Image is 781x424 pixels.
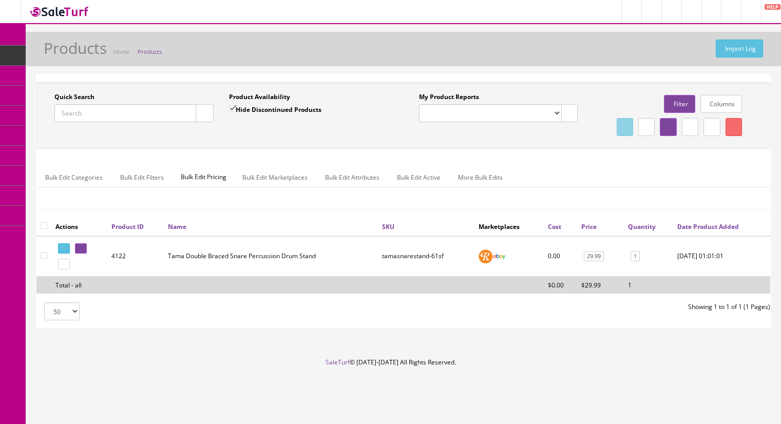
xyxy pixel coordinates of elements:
[173,167,234,187] span: Bulk Edit Pricing
[544,236,577,277] td: 0.00
[700,95,742,113] a: Columns
[584,251,604,262] a: 29.99
[317,167,388,187] a: Bulk Edit Attributes
[382,222,394,231] a: SKU
[419,92,479,102] label: My Product Reports
[164,236,378,277] td: Tama Double Braced Snare Percussion Drum Stand
[664,95,695,113] a: Filter
[113,48,129,55] a: Home
[54,92,94,102] label: Quick Search
[677,222,739,231] a: Date Product Added
[548,222,561,231] a: Cost
[51,217,107,236] th: Actions
[229,104,321,114] label: Hide Discontinued Products
[577,276,624,294] td: $29.99
[581,222,597,231] a: Price
[107,236,164,277] td: 4122
[492,249,506,263] img: ebay
[29,5,90,18] img: SaleTurf
[716,40,763,57] a: Import Log
[624,276,673,294] td: 1
[404,302,778,312] div: Showing 1 to 1 of 1 (1 Pages)
[326,358,350,367] a: SaleTurf
[229,92,290,102] label: Product Availability
[450,167,511,187] a: More Bulk Edits
[234,167,316,187] a: Bulk Edit Marketplaces
[112,167,172,187] a: Bulk Edit Filters
[479,249,492,263] img: reverb
[51,276,107,294] td: Total - all
[37,167,111,187] a: Bulk Edit Categories
[673,236,770,277] td: 2020-01-01 01:01:01
[765,4,780,10] span: HELP
[389,167,449,187] a: Bulk Edit Active
[474,217,544,236] th: Marketplaces
[168,222,186,231] a: Name
[54,104,196,122] input: Search
[229,105,236,112] input: Hide Discontinued Products
[628,222,656,231] a: Quantity
[378,236,474,277] td: tamasnarestand-61sf
[111,222,144,231] a: Product ID
[544,276,577,294] td: $0.00
[138,48,162,55] a: Products
[631,251,640,262] a: 1
[44,40,107,56] h1: Products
